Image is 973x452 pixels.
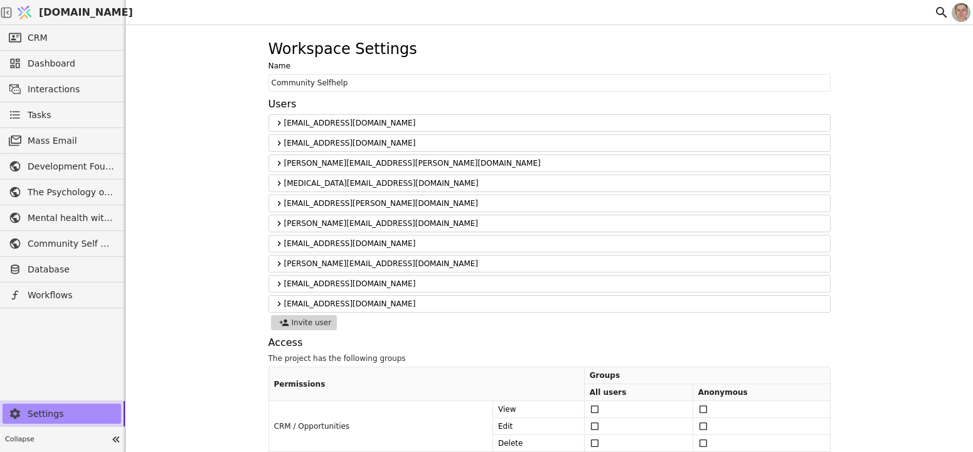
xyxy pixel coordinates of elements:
span: [PERSON_NAME][EMAIL_ADDRESS][DOMAIN_NAME] [284,258,825,269]
span: [EMAIL_ADDRESS][DOMAIN_NAME] [284,298,825,309]
span: [EMAIL_ADDRESS][DOMAIN_NAME] [284,117,825,129]
img: 1560949290925-CROPPED-IMG_0201-2-.jpg [952,3,970,22]
span: [EMAIL_ADDRESS][PERSON_NAME][DOMAIN_NAME] [284,198,825,209]
a: Workflows [3,285,121,305]
th: Groups [584,367,829,384]
a: CRM [3,28,121,48]
span: [DOMAIN_NAME] [39,5,133,20]
span: Interactions [28,83,115,96]
a: Interactions [3,79,121,99]
span: The Psychology of War [28,186,115,199]
span: [PERSON_NAME][EMAIL_ADDRESS][DOMAIN_NAME] [284,218,825,229]
td: Edit [492,418,584,435]
h1: Workspace Settings [269,38,417,60]
span: Settings [28,407,115,421]
span: Mass Email [28,134,115,148]
a: Development Foundation [3,156,121,176]
span: Database [28,263,115,276]
label: Name [269,60,831,72]
span: Workflows [28,289,115,302]
span: Mental health without prejudice project [28,212,115,225]
div: The project has the following groups [269,353,831,364]
a: [DOMAIN_NAME] [13,1,125,24]
span: Tasks [28,109,51,122]
a: Tasks [3,105,121,125]
span: [EMAIL_ADDRESS][DOMAIN_NAME] [284,238,825,249]
td: View [492,401,584,418]
td: CRM / Opportunities [269,401,493,452]
a: Mass Email [3,131,121,151]
span: [EMAIL_ADDRESS][DOMAIN_NAME] [284,278,825,289]
td: Delete [492,435,584,452]
span: Collapse [5,434,107,445]
th: Anonymous [693,384,829,401]
img: Logo [15,1,34,24]
a: Dashboard [3,53,121,73]
span: [EMAIL_ADDRESS][DOMAIN_NAME] [284,137,825,149]
th: All users [584,384,693,401]
span: Dashboard [28,57,115,70]
span: Community Self Help [28,237,115,250]
button: Invite user [271,315,338,330]
span: [MEDICAL_DATA][EMAIL_ADDRESS][DOMAIN_NAME] [284,178,825,189]
a: Community Self Help [3,234,121,254]
a: Database [3,259,121,279]
label: Users [269,97,831,112]
span: Development Foundation [28,160,115,173]
a: The Psychology of War [3,182,121,202]
a: Settings [3,404,121,424]
label: Access [269,335,831,350]
span: [PERSON_NAME][EMAIL_ADDRESS][PERSON_NAME][DOMAIN_NAME] [284,158,825,169]
a: Mental health without prejudice project [3,208,121,228]
span: CRM [28,31,48,45]
th: Permissions [269,367,585,401]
